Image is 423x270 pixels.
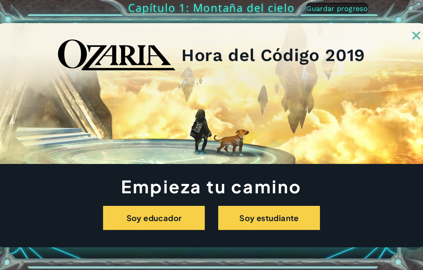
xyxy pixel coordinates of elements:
[103,206,205,230] button: Soy educador
[181,48,365,63] h2: Hora del Código 2019
[218,206,320,230] button: Soy estudiante
[412,32,420,40] img: ExitButton_Dusk.png
[58,40,175,71] img: blackOzariaWordmark.png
